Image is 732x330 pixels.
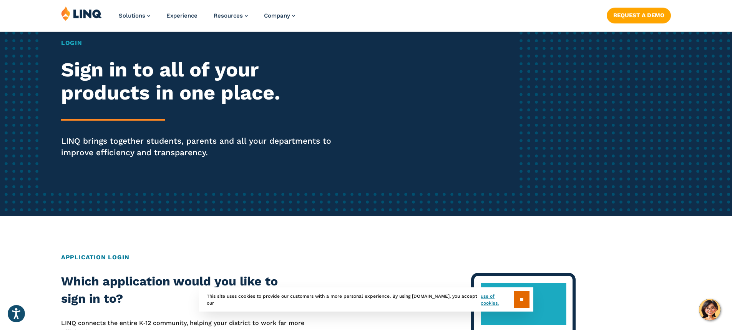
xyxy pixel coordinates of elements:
h2: Application Login [61,253,671,262]
span: Company [264,12,290,19]
nav: Button Navigation [607,6,671,23]
h1: Login [61,38,343,48]
img: LINQ | K‑12 Software [61,6,102,21]
a: Company [264,12,295,19]
span: Resources [214,12,243,19]
h2: Sign in to all of your products in one place. [61,58,343,104]
div: This site uses cookies to provide our customers with a more personal experience. By using [DOMAIN... [199,287,533,312]
a: Resources [214,12,248,19]
nav: Primary Navigation [119,6,295,32]
p: LINQ brings together students, parents and all your departments to improve efficiency and transpa... [61,135,343,158]
button: Hello, have a question? Let’s chat. [699,299,720,320]
a: use of cookies. [481,293,513,307]
a: Experience [166,12,198,19]
span: Solutions [119,12,145,19]
a: Solutions [119,12,150,19]
h2: Which application would you like to sign in to? [61,273,305,308]
a: Request a Demo [607,8,671,23]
